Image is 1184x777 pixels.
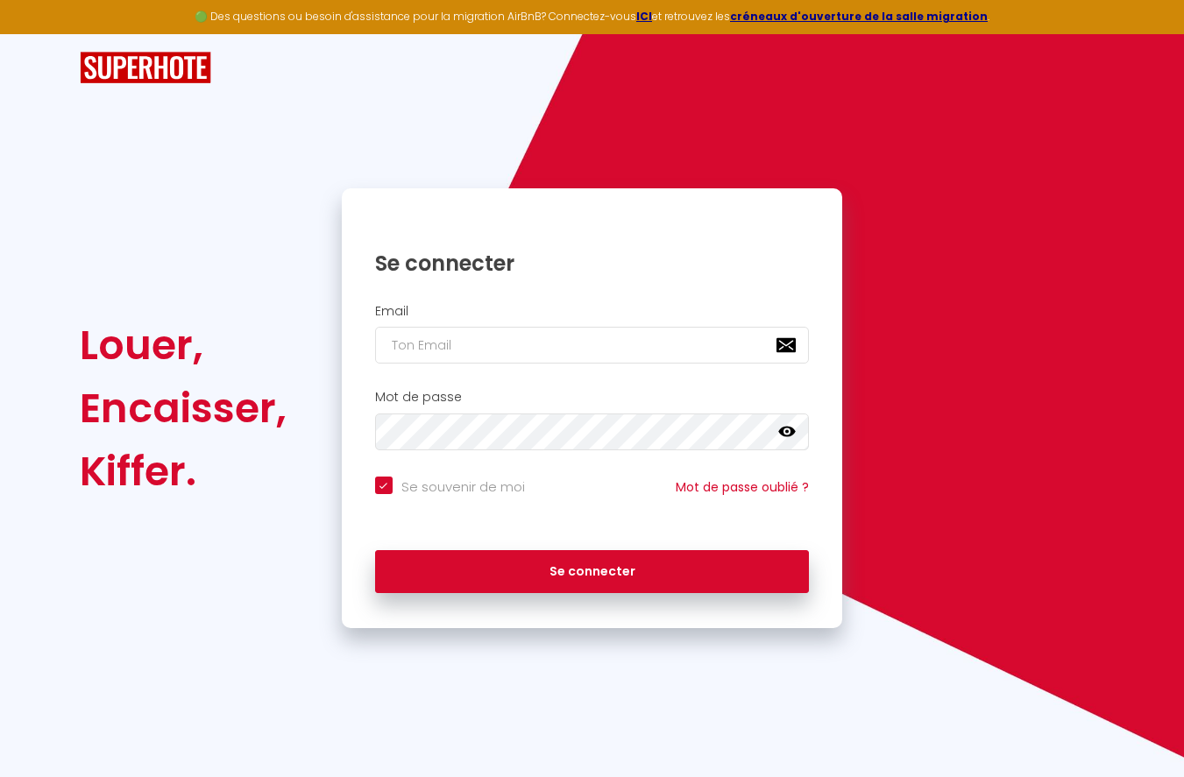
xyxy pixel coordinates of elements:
a: créneaux d'ouverture de la salle migration [730,9,988,24]
h2: Email [375,304,810,319]
h2: Mot de passe [375,390,810,405]
a: ICI [636,9,652,24]
button: Se connecter [375,550,810,594]
img: SuperHote logo [80,52,211,84]
div: Louer, [80,314,287,377]
input: Ton Email [375,327,810,364]
h1: Se connecter [375,250,810,277]
div: Kiffer. [80,440,287,503]
div: Encaisser, [80,377,287,440]
a: Mot de passe oublié ? [676,478,809,496]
